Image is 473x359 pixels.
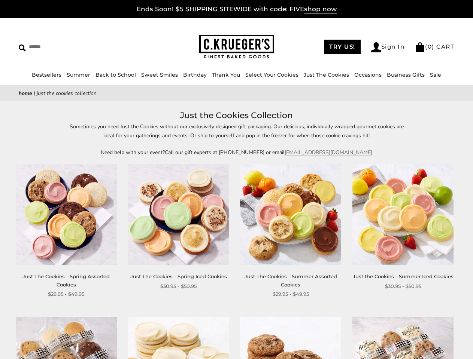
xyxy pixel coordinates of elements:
span: $29.95 - $49.95 [48,290,84,298]
a: Birthday [183,71,207,78]
a: Select Your Cookies [245,71,298,78]
a: Ends Soon! $5 SHIPPING SITEWIDE with code: FIVEshop now [137,5,337,13]
p: Sometimes you need Just the Cookies without our exclusively designed gift packaging. Our deliciou... [64,122,409,139]
img: Just The Cookies - Summer Assorted Cookies [240,164,341,265]
span: shop now [304,5,337,13]
img: C.KRUEGER'S [199,35,274,59]
a: Occasions [354,71,382,78]
span: $30.95 - $50.95 [385,282,421,290]
span: $29.95 - $49.95 [273,290,309,298]
span: | [34,90,35,97]
a: Sale [430,71,441,78]
img: Account [371,42,381,52]
a: Business Gifts [387,71,425,78]
span: Just the Cookies Collection [37,90,97,97]
a: Just The Cookies - Spring Assorted Cookies [22,273,110,287]
img: Bag [415,42,425,52]
img: Just The Cookies - Spring Assorted Cookies [16,164,117,265]
a: (0) CART [415,43,454,50]
span: 0 [428,43,432,50]
img: Just the Cookies - Summer Iced Cookies [352,164,454,265]
a: TRY US! [324,40,361,54]
img: Just The Cookies - Spring Iced Cookies [128,164,229,265]
a: [EMAIL_ADDRESS][DOMAIN_NAME] [285,149,372,156]
a: Thank You [212,71,240,78]
a: Summer [67,71,90,78]
a: Just the Cookies - Summer Iced Cookies [353,273,454,279]
a: Sweet Smiles [141,71,178,78]
a: Just The Cookies - Spring Iced Cookies [130,273,227,279]
img: Search [19,45,26,52]
a: Back to School [95,71,136,78]
a: Just The Cookies - Summer Assorted Cookies [245,273,337,287]
input: Search [19,41,118,53]
span: $30.95 - $50.95 [160,282,197,290]
a: Bestsellers [32,71,61,78]
p: Need help with your event? [64,148,409,157]
a: Just The Cookies [304,71,349,78]
a: Sign In [371,42,405,52]
nav: breadcrumbs [19,89,454,98]
span: Call our gift experts at [PHONE_NUMBER] or email [165,149,285,156]
h1: Just the Cookies Collection [30,109,443,122]
a: Home [19,90,32,97]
